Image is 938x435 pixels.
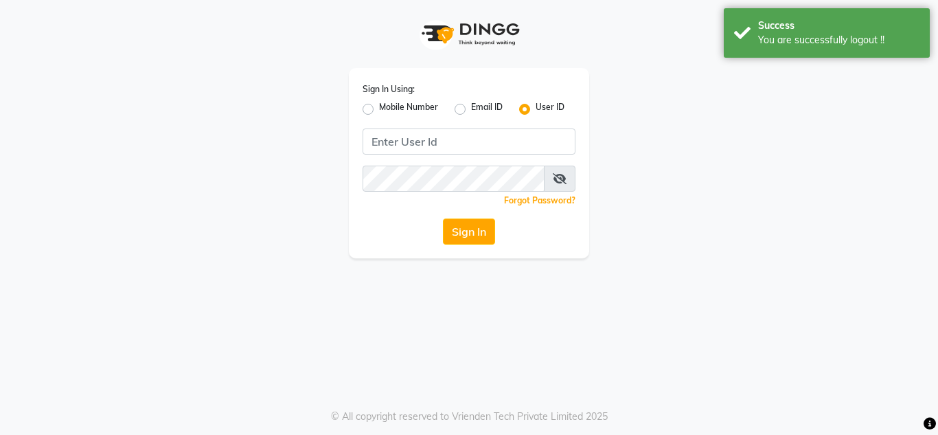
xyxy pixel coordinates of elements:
label: Email ID [471,101,503,118]
label: User ID [536,101,564,118]
label: Sign In Using: [363,83,415,96]
img: logo1.svg [414,14,524,54]
label: Mobile Number [379,101,438,118]
div: Success [758,19,919,33]
div: You are successfully logout !! [758,33,919,47]
input: Username [363,129,575,155]
input: Username [363,166,545,192]
a: Forgot Password? [504,195,575,205]
button: Sign In [443,219,495,245]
